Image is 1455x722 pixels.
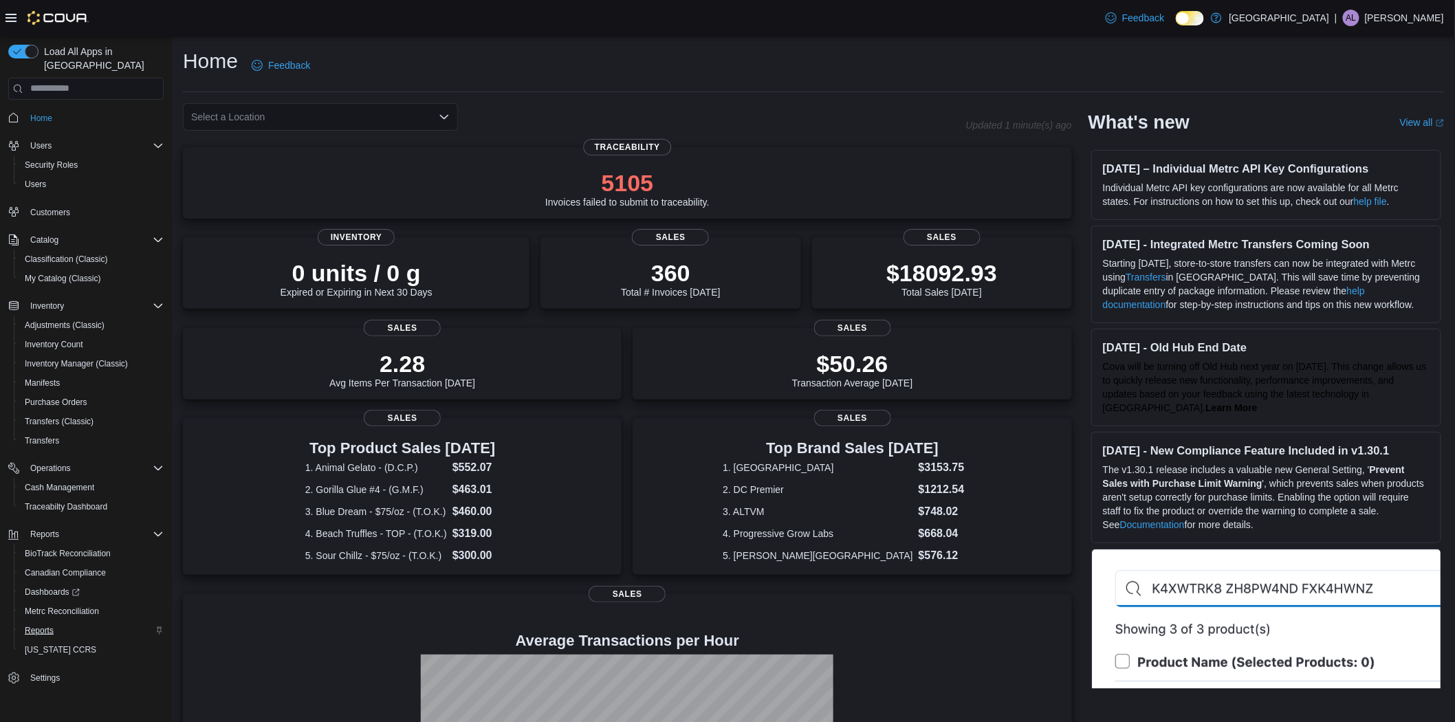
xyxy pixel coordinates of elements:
[30,113,52,124] span: Home
[621,259,720,287] p: 360
[19,394,93,411] a: Purchase Orders
[19,355,133,372] a: Inventory Manager (Classic)
[25,397,87,408] span: Purchase Orders
[14,602,169,621] button: Metrc Reconciliation
[305,483,447,496] dt: 2. Gorilla Glue #4 - (G.M.F.)
[723,483,912,496] dt: 2. DC Premier
[723,549,912,562] dt: 5. [PERSON_NAME][GEOGRAPHIC_DATA]
[305,440,500,457] h3: Top Product Sales [DATE]
[30,207,70,218] span: Customers
[792,350,913,389] div: Transaction Average [DATE]
[281,259,433,287] p: 0 units / 0 g
[19,355,164,372] span: Inventory Manager (Classic)
[25,625,54,636] span: Reports
[268,58,310,72] span: Feedback
[25,298,164,314] span: Inventory
[1103,361,1427,413] span: Cova will be turning off Old Hub next year on [DATE]. This change allows us to quickly release ne...
[632,229,709,245] span: Sales
[30,529,59,540] span: Reports
[919,481,982,498] dd: $1212.54
[14,640,169,659] button: [US_STATE] CCRS
[25,416,94,427] span: Transfers (Classic)
[919,459,982,476] dd: $3153.75
[14,621,169,640] button: Reports
[919,503,982,520] dd: $748.02
[19,642,164,658] span: Washington CCRS
[25,587,80,598] span: Dashboards
[25,298,69,314] button: Inventory
[545,169,710,208] div: Invoices failed to submit to traceability.
[19,433,164,449] span: Transfers
[25,254,108,265] span: Classification (Classic)
[19,317,110,333] a: Adjustments (Classic)
[1343,10,1359,26] div: Angel Little
[364,410,441,426] span: Sales
[25,460,76,477] button: Operations
[19,251,164,267] span: Classification (Classic)
[19,317,164,333] span: Adjustments (Classic)
[19,413,164,430] span: Transfers (Classic)
[39,45,164,72] span: Load All Apps in [GEOGRAPHIC_DATA]
[14,373,169,393] button: Manifests
[25,320,105,331] span: Adjustments (Classic)
[3,668,169,688] button: Settings
[1088,111,1190,133] h2: What's new
[25,501,107,512] span: Traceabilty Dashboard
[19,622,59,639] a: Reports
[14,155,169,175] button: Security Roles
[25,548,111,559] span: BioTrack Reconciliation
[19,433,65,449] a: Transfers
[19,584,164,600] span: Dashboards
[305,461,447,474] dt: 1. Animal Gelato - (D.C.P.)
[919,547,982,564] dd: $576.12
[19,565,164,581] span: Canadian Compliance
[246,52,316,79] a: Feedback
[329,350,475,389] div: Avg Items Per Transaction [DATE]
[919,525,982,542] dd: $668.04
[25,526,164,543] span: Reports
[1229,10,1329,26] p: [GEOGRAPHIC_DATA]
[886,259,997,287] p: $18092.93
[19,545,164,562] span: BioTrack Reconciliation
[19,603,105,620] a: Metrc Reconciliation
[1365,10,1444,26] p: [PERSON_NAME]
[19,479,164,496] span: Cash Management
[25,160,78,171] span: Security Roles
[25,232,164,248] span: Catalog
[25,138,164,154] span: Users
[452,547,500,564] dd: $300.00
[25,606,99,617] span: Metrc Reconciliation
[19,375,164,391] span: Manifests
[19,545,116,562] a: BioTrack Reconciliation
[14,175,169,194] button: Users
[25,109,164,127] span: Home
[545,169,710,197] p: 5105
[364,320,441,336] span: Sales
[194,633,1061,649] h4: Average Transactions per Hour
[589,586,666,602] span: Sales
[439,111,450,122] button: Open list of options
[1122,11,1164,25] span: Feedback
[966,120,1072,131] p: Updated 1 minute(s) ago
[25,204,76,221] a: Customers
[25,273,101,284] span: My Catalog (Classic)
[1100,4,1170,32] a: Feedback
[1103,444,1430,457] h3: [DATE] - New Compliance Feature Included in v1.30.1
[452,481,500,498] dd: $463.01
[305,549,447,562] dt: 5. Sour Chillz - $75/oz - (T.O.K.)
[792,350,913,378] p: $50.26
[14,412,169,431] button: Transfers (Classic)
[452,503,500,520] dd: $460.00
[19,270,164,287] span: My Catalog (Classic)
[19,584,85,600] a: Dashboards
[19,157,83,173] a: Security Roles
[3,108,169,128] button: Home
[14,269,169,288] button: My Catalog (Classic)
[14,250,169,269] button: Classification (Classic)
[1205,402,1257,413] a: Learn More
[19,270,107,287] a: My Catalog (Classic)
[1436,119,1444,127] svg: External link
[584,139,671,155] span: Traceability
[3,136,169,155] button: Users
